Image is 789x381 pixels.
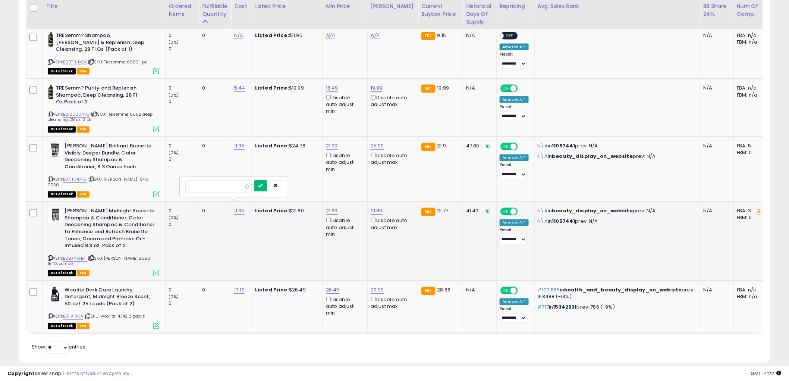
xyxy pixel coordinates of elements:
[538,304,549,311] span: #717
[234,2,249,10] div: Cost
[371,94,412,108] div: Disable auto adjust max
[169,300,199,307] div: 0
[737,294,761,300] div: FBM: n/a
[169,32,199,39] div: 0
[466,2,493,26] div: Historical Days Of Supply
[538,287,695,300] p: in prev: 153488 (-13%)
[255,143,289,150] b: Listed Price:
[255,143,317,150] div: $24.78
[371,143,384,150] a: 25.99
[564,287,682,294] span: health_and_beauty_display_on_website
[371,84,383,92] a: 19.99
[466,143,491,150] div: 47.80
[500,2,531,10] div: Repricing
[63,59,87,65] a: B00TBJT4SK
[88,59,147,65] span: | SKU: Tresemme 6062 1 pk
[421,143,435,151] small: FBA
[48,208,63,223] img: 41ZATTL5mEL._SL40_.jpg
[255,2,320,10] div: Listed Price
[500,307,529,324] div: Preset:
[48,85,160,132] div: ASIN:
[48,143,160,197] div: ASIN:
[737,39,761,46] div: FBM: n/a
[77,127,89,133] span: FBA
[48,208,160,275] div: ASIN:
[63,112,90,118] a: B012U0UNFO
[500,299,529,305] div: Amazon AI *
[169,156,199,163] div: 0
[552,207,633,215] span: beauty_display_on_website
[202,2,228,18] div: Fulfillable Quantity
[538,304,695,311] p: in prev: 786 (-9%)
[538,143,548,150] span: N\A
[169,143,199,150] div: 0
[63,256,87,262] a: B09XYXFB41
[169,294,179,300] small: (0%)
[421,287,435,295] small: FBA
[326,207,338,215] a: 21.69
[169,99,199,105] div: 0
[97,370,129,377] a: Privacy Policy
[48,32,160,74] div: ASIN:
[517,144,529,150] span: OFF
[234,84,245,92] a: 5.44
[500,52,529,69] div: Preset:
[65,143,155,172] b: [PERSON_NAME] Brilliant Brunette Visibly Deeper Bundle: Color Deepening Shampoo & Conditioner, 8....
[500,228,529,244] div: Preset:
[552,143,575,150] span: 11057441
[466,208,491,215] div: 41.40
[501,287,510,294] span: ON
[202,287,225,294] div: 0
[255,208,317,215] div: $21.80
[32,344,85,351] span: Show: entries
[169,287,199,294] div: 0
[437,32,446,39] span: 9.15
[421,85,435,93] small: FBA
[169,150,179,156] small: (0%)
[48,287,63,302] img: 41ELDS7CmiL._SL40_.jpg
[48,143,63,158] img: 41JvPpMszRL._SL40_.jpg
[501,85,510,92] span: ON
[7,370,35,377] strong: Copyright
[48,287,160,328] div: ASIN:
[371,296,412,310] div: Disable auto adjust max
[56,32,147,55] b: TRESemm? Shampoo, [PERSON_NAME] & Replenish Deep Cleansing, 28 Fl Oz (Pack of 1)
[326,32,335,39] a: N/A
[48,256,150,267] span: | SKU: [PERSON_NAME] 2050 15413 combo
[538,2,697,10] div: Avg. Sales Rank
[466,85,491,91] div: N/A
[255,287,317,294] div: $26.49
[169,2,196,18] div: Ordered Items
[48,68,76,75] span: All listings that are currently out of stock and unavailable for purchase on Amazon
[202,208,225,215] div: 0
[326,216,362,238] div: Disable auto adjust min
[437,207,449,215] span: 21.77
[501,144,510,150] span: ON
[437,287,451,294] span: 28.88
[326,94,362,115] div: Disable auto adjust min
[48,191,76,198] span: All listings that are currently out of stock and unavailable for purchase on Amazon
[703,2,730,18] div: BB Share 24h.
[255,32,289,39] b: Listed Price:
[751,370,782,377] span: 2025-09-9 14:22 GMT
[46,2,162,10] div: Title
[371,2,415,10] div: [PERSON_NAME]
[538,153,695,160] p: in prev: N/A
[517,287,529,294] span: OFF
[48,270,76,277] span: All listings that are currently out of stock and unavailable for purchase on Amazon
[169,208,199,215] div: 0
[77,191,89,198] span: FBA
[255,84,289,91] b: Listed Price:
[64,370,95,377] a: Terms of Use
[703,85,728,91] div: N/A
[169,215,179,221] small: (0%)
[538,208,695,215] p: in prev: N/A
[737,2,764,18] div: Num of Comp.
[48,177,151,188] span: | SKU: [PERSON_NAME] 15413-2050
[421,208,435,216] small: FBA
[421,32,435,40] small: FBA
[48,85,54,100] img: 41m6kIaq3yL._SL40_.jpg
[538,143,695,150] p: in prev: N/A
[48,127,76,133] span: All listings that are currently out of stock and unavailable for purchase on Amazon
[737,143,761,150] div: FBA: 5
